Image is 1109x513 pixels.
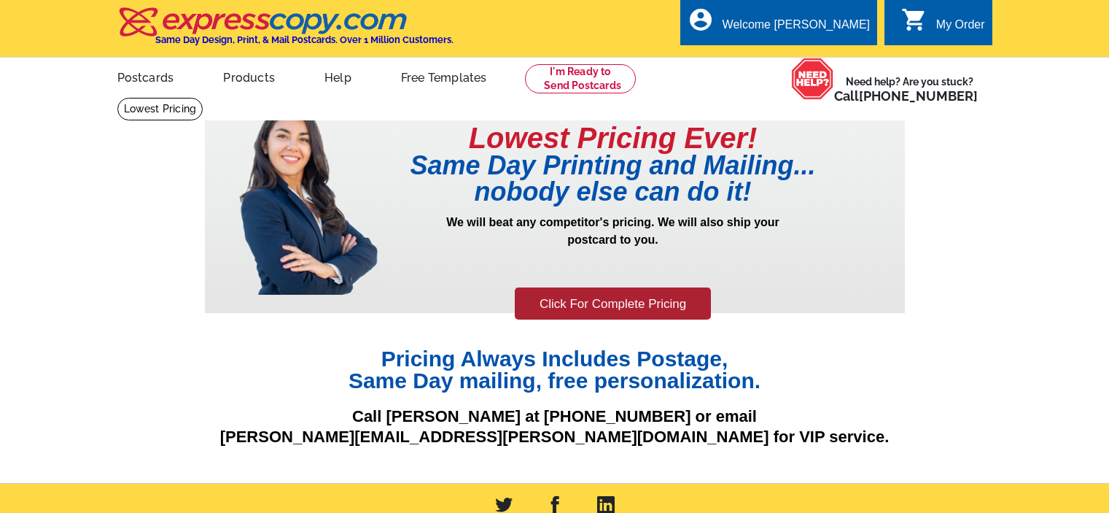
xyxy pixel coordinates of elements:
[200,59,298,93] a: Products
[94,59,198,93] a: Postcards
[688,7,714,33] i: account_circle
[723,18,870,39] div: Welcome [PERSON_NAME]
[901,16,985,34] a: shopping_cart My Order
[515,288,711,320] a: Click For Complete Pricing
[117,18,454,45] a: Same Day Design, Print, & Mail Postcards. Over 1 Million Customers.
[301,59,375,93] a: Help
[155,34,454,45] h4: Same Day Design, Print, & Mail Postcards. Over 1 Million Customers.
[834,74,985,104] span: Need help? Are you stuck?
[901,7,927,33] i: shopping_cart
[834,88,978,104] span: Call
[238,97,379,295] img: prepricing-girl.png
[859,88,978,104] a: [PHONE_NUMBER]
[378,59,510,93] a: Free Templates
[380,214,847,285] p: We will beat any competitor's pricing. We will also ship your postcard to you.
[205,348,905,392] h1: Pricing Always Includes Postage, Same Day mailing, free personalization.
[380,123,847,153] h1: Lowest Pricing Ever!
[791,58,834,100] img: help
[936,18,985,39] div: My Order
[380,153,847,205] h1: Same Day Printing and Mailing... nobody else can do it!
[205,406,905,448] p: Call [PERSON_NAME] at [PHONE_NUMBER] or email [PERSON_NAME][EMAIL_ADDRESS][PERSON_NAME][DOMAIN_NA...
